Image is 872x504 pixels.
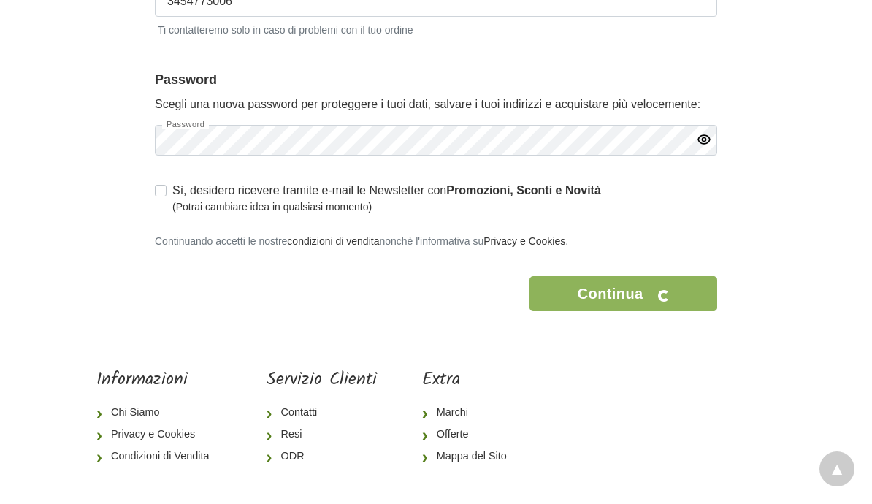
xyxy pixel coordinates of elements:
a: Privacy e Cookies [483,235,565,247]
small: (Potrai cambiare idea in qualsiasi momento) [172,199,601,215]
strong: Promozioni, Sconti e Novità [446,184,601,196]
iframe: fb:page Facebook Social Plugin [564,370,776,421]
button: Continua [529,276,717,311]
a: Chi Siamo [96,402,221,424]
label: Sì, desidero ricevere tramite e-mail le Newsletter con [172,182,601,215]
a: Resi [267,424,377,446]
a: Marchi [422,402,519,424]
a: condizioni di vendita [287,235,379,247]
small: Continuando accetti le nostre nonchè l'informativa su . [155,235,568,247]
a: Contatti [267,402,377,424]
h5: Extra [422,370,519,391]
h5: Informazioni [96,370,221,391]
a: Offerte [422,424,519,446]
h5: Servizio Clienti [267,370,377,391]
a: Condizioni di Vendita [96,446,221,467]
p: Scegli una nuova password per proteggere i tuoi dati, salvare i tuoi indirizzi e acquistare più v... [155,96,717,113]
label: Password [162,121,209,129]
a: Privacy e Cookies [96,424,221,446]
small: Ti contatteremo solo in caso di problemi con il tuo ordine [155,20,717,38]
a: Mappa del Sito [422,446,519,467]
legend: Password [155,70,717,90]
a: ODR [267,446,377,467]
